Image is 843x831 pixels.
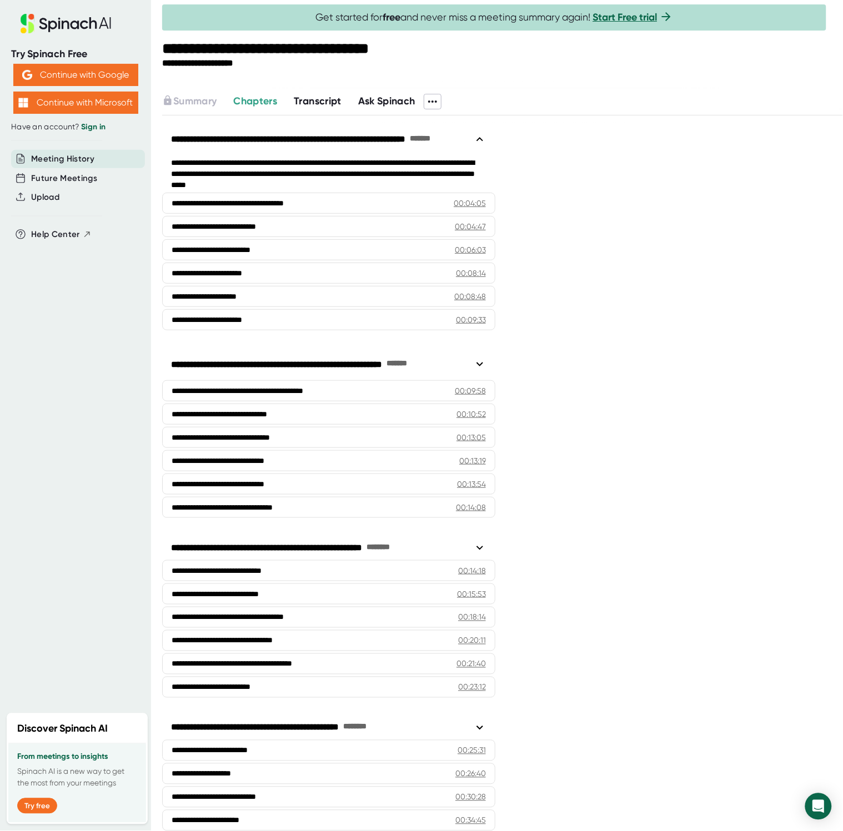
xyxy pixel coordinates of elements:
button: Chapters [233,94,277,109]
div: 00:23:12 [458,682,486,693]
b: free [383,11,401,23]
div: Try Spinach Free [11,48,140,61]
div: 00:08:14 [456,268,486,279]
span: Help Center [31,228,80,241]
a: Sign in [81,122,106,132]
div: 00:04:47 [455,221,486,232]
div: 00:04:05 [454,198,486,209]
div: 00:13:54 [457,479,486,490]
div: 00:06:03 [455,244,486,255]
div: 00:21:40 [456,658,486,669]
button: Upload [31,191,59,204]
button: Help Center [31,228,92,241]
button: Continue with Microsoft [13,92,138,114]
button: Continue with Google [13,64,138,86]
div: 00:14:08 [456,502,486,513]
div: 00:26:40 [455,768,486,779]
div: 00:09:33 [456,314,486,325]
button: Try free [17,798,57,814]
button: Meeting History [31,153,94,165]
div: 00:18:14 [458,612,486,623]
h3: From meetings to insights [17,753,137,762]
span: Chapters [233,95,277,107]
div: 00:08:48 [454,291,486,302]
div: 00:10:52 [456,409,486,420]
div: Upgrade to access [162,94,233,109]
button: Transcript [294,94,342,109]
button: Summary [162,94,217,109]
img: Aehbyd4JwY73AAAAAElFTkSuQmCC [22,70,32,80]
p: Spinach AI is a new way to get the most from your meetings [17,766,137,789]
div: 00:15:53 [457,588,486,600]
span: Get started for and never miss a meeting summary again! [316,11,673,24]
span: Ask Spinach [358,95,415,107]
div: 00:13:05 [456,432,486,443]
div: 00:34:45 [455,815,486,826]
div: 00:13:19 [459,455,486,466]
div: 00:25:31 [458,745,486,756]
span: Summary [173,95,217,107]
span: Transcript [294,95,342,107]
button: Ask Spinach [358,94,415,109]
div: Open Intercom Messenger [805,793,832,820]
div: Have an account? [11,122,140,132]
div: 00:20:11 [458,635,486,646]
div: 00:09:58 [455,385,486,396]
div: 00:30:28 [455,792,486,803]
h2: Discover Spinach AI [17,722,108,737]
a: Start Free trial [593,11,658,23]
div: 00:14:18 [458,565,486,576]
button: Future Meetings [31,172,97,185]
